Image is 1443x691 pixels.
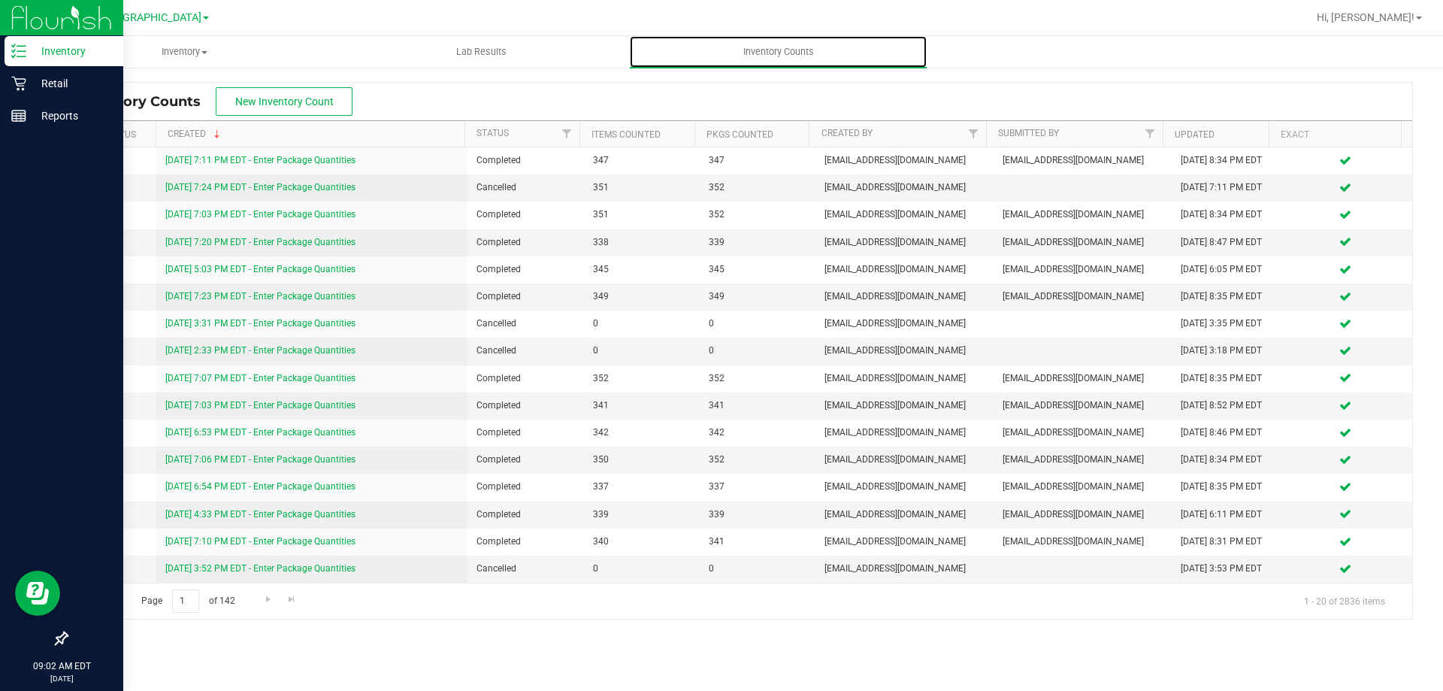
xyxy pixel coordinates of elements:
a: Submitted By [998,128,1059,138]
a: Go to the next page [257,589,279,610]
a: Filter [555,121,579,147]
span: 342 [593,426,691,440]
span: Cancelled [476,562,574,576]
span: 352 [709,208,806,222]
span: New Inventory Count [235,95,334,108]
span: Completed [476,508,574,522]
span: [EMAIL_ADDRESS][DOMAIN_NAME] [1003,508,1163,522]
a: [DATE] 5:03 PM EDT - Enter Package Quantities [165,264,355,274]
span: Inventory [37,45,332,59]
span: [EMAIL_ADDRESS][DOMAIN_NAME] [1003,480,1163,494]
span: 339 [593,508,691,522]
span: Completed [476,399,574,413]
span: [EMAIL_ADDRESS][DOMAIN_NAME] [1003,371,1163,386]
span: [EMAIL_ADDRESS][DOMAIN_NAME] [824,399,985,413]
p: 09:02 AM EDT [7,659,116,673]
a: [DATE] 6:54 PM EDT - Enter Package Quantities [165,481,355,492]
span: [EMAIL_ADDRESS][DOMAIN_NAME] [824,426,985,440]
div: [DATE] 8:46 PM EDT [1181,426,1269,440]
span: 352 [709,180,806,195]
div: [DATE] 3:35 PM EDT [1181,317,1269,331]
a: Updated [1175,129,1215,140]
span: 337 [593,480,691,494]
span: [EMAIL_ADDRESS][DOMAIN_NAME] [824,535,985,549]
span: 340 [593,535,691,549]
a: Pkgs Counted [706,129,773,140]
a: Filter [960,121,985,147]
inline-svg: Reports [11,108,26,123]
a: Go to the last page [281,589,303,610]
span: [EMAIL_ADDRESS][DOMAIN_NAME] [824,262,985,277]
th: Exact [1269,121,1401,147]
span: [EMAIL_ADDRESS][DOMAIN_NAME] [824,208,985,222]
div: [DATE] 8:52 PM EDT [1181,399,1269,413]
div: [DATE] 3:18 PM EDT [1181,344,1269,358]
span: 337 [709,480,806,494]
span: 349 [709,289,806,304]
p: [DATE] [7,673,116,684]
span: [EMAIL_ADDRESS][DOMAIN_NAME] [1003,535,1163,549]
a: Filter [1137,121,1162,147]
p: Reports [26,107,116,125]
span: [GEOGRAPHIC_DATA] [98,11,201,24]
inline-svg: Inventory [11,44,26,59]
span: 339 [709,235,806,250]
div: [DATE] 8:31 PM EDT [1181,535,1269,549]
inline-svg: Retail [11,76,26,91]
a: [DATE] 7:06 PM EDT - Enter Package Quantities [165,454,355,465]
span: 0 [709,344,806,358]
div: [DATE] 8:47 PM EDT [1181,235,1269,250]
div: [DATE] 8:34 PM EDT [1181,453,1269,467]
span: 342 [709,426,806,440]
span: [EMAIL_ADDRESS][DOMAIN_NAME] [824,235,985,250]
span: 0 [593,562,691,576]
div: [DATE] 8:35 PM EDT [1181,289,1269,304]
span: Cancelled [476,317,574,331]
span: [EMAIL_ADDRESS][DOMAIN_NAME] [824,180,985,195]
span: [EMAIL_ADDRESS][DOMAIN_NAME] [824,508,985,522]
a: [DATE] 7:03 PM EDT - Enter Package Quantities [165,209,355,220]
span: 352 [593,371,691,386]
div: [DATE] 6:11 PM EDT [1181,508,1269,522]
span: [EMAIL_ADDRESS][DOMAIN_NAME] [824,344,985,358]
span: Completed [476,453,574,467]
span: 338 [593,235,691,250]
a: Created By [821,128,873,138]
a: [DATE] 3:52 PM EDT - Enter Package Quantities [165,563,355,574]
a: [DATE] 7:24 PM EDT - Enter Package Quantities [165,182,355,192]
span: 341 [593,399,691,413]
span: 352 [709,453,806,467]
span: Completed [476,289,574,304]
a: [DATE] 7:03 PM EDT - Enter Package Quantities [165,400,355,411]
span: Completed [476,235,574,250]
span: 341 [709,535,806,549]
span: [EMAIL_ADDRESS][DOMAIN_NAME] [824,153,985,168]
div: [DATE] 8:35 PM EDT [1181,480,1269,494]
span: Cancelled [476,180,574,195]
span: 347 [593,153,691,168]
span: Completed [476,153,574,168]
span: 1 - 20 of 2836 items [1292,589,1397,612]
button: New Inventory Count [216,87,352,116]
span: Completed [476,426,574,440]
input: 1 [172,589,199,613]
div: [DATE] 6:05 PM EDT [1181,262,1269,277]
div: [DATE] 8:34 PM EDT [1181,208,1269,222]
span: Completed [476,371,574,386]
span: Completed [476,208,574,222]
span: 351 [593,208,691,222]
span: 0 [593,317,691,331]
iframe: Resource center [15,571,60,616]
span: 351 [593,180,691,195]
span: Completed [476,480,574,494]
span: Completed [476,262,574,277]
span: [EMAIL_ADDRESS][DOMAIN_NAME] [824,289,985,304]
a: [DATE] 7:20 PM EDT - Enter Package Quantities [165,237,355,247]
span: [EMAIL_ADDRESS][DOMAIN_NAME] [1003,453,1163,467]
span: [EMAIL_ADDRESS][DOMAIN_NAME] [824,453,985,467]
a: [DATE] 4:33 PM EDT - Enter Package Quantities [165,509,355,520]
a: [DATE] 7:11 PM EDT - Enter Package Quantities [165,155,355,165]
span: 341 [709,399,806,413]
p: Inventory [26,42,116,60]
div: [DATE] 8:34 PM EDT [1181,153,1269,168]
